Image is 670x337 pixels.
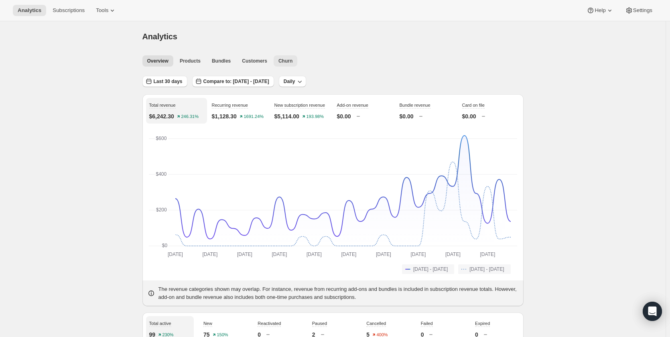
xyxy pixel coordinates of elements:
button: Subscriptions [48,5,89,16]
button: [DATE] - [DATE] [458,264,510,274]
button: Last 30 days [142,76,187,87]
button: Daily [279,76,307,87]
span: Reactivated [258,321,281,326]
span: Last 30 days [154,78,183,85]
span: [DATE] - [DATE] [413,266,448,272]
span: Recurring revenue [212,103,248,108]
span: Total active [149,321,171,326]
text: 1691.24% [244,114,264,119]
p: $0.00 [337,112,351,120]
span: Failed [421,321,433,326]
span: Compare to: [DATE] - [DATE] [203,78,269,85]
text: [DATE] [306,252,321,257]
span: Tools [96,7,108,14]
span: Bundles [212,58,231,64]
p: $5,114.00 [274,112,299,120]
button: Compare to: [DATE] - [DATE] [192,76,274,87]
p: $0.00 [462,112,476,120]
text: [DATE] [480,252,495,257]
span: Bundle revenue [400,103,430,108]
span: Products [180,58,201,64]
text: [DATE] [376,252,391,257]
p: $0.00 [400,112,414,120]
button: Help [582,5,618,16]
span: Expired [475,321,490,326]
text: [DATE] [237,252,252,257]
span: Add-on revenue [337,103,368,108]
span: Total revenue [149,103,176,108]
text: [DATE] [410,252,426,257]
span: Churn [278,58,292,64]
span: Subscriptions [53,7,85,14]
text: [DATE] [272,252,287,257]
div: Open Intercom Messenger [643,302,662,321]
span: Daily [284,78,295,85]
span: New [203,321,212,326]
text: $600 [156,136,166,141]
span: [DATE] - [DATE] [469,266,504,272]
text: [DATE] [202,252,217,257]
span: Settings [633,7,652,14]
text: $400 [156,171,166,177]
button: [DATE] - [DATE] [402,264,454,274]
p: The revenue categories shown may overlap. For instance, revenue from recurring add-ons and bundle... [158,285,519,301]
text: [DATE] [445,252,460,257]
text: 246.31% [181,114,199,119]
button: Analytics [13,5,46,16]
text: $200 [156,207,167,213]
text: [DATE] [168,252,183,257]
span: Overview [147,58,169,64]
span: Analytics [142,32,177,41]
p: $1,128.30 [212,112,237,120]
text: $0 [162,243,167,248]
p: $6,242.30 [149,112,174,120]
span: Cancelled [366,321,386,326]
text: 193.98% [306,114,324,119]
span: Card on file [462,103,485,108]
span: Help [595,7,605,14]
text: [DATE] [341,252,356,257]
span: New subscription revenue [274,103,325,108]
span: Paused [312,321,327,326]
button: Tools [91,5,121,16]
button: Settings [620,5,657,16]
span: Analytics [18,7,41,14]
span: Customers [242,58,267,64]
